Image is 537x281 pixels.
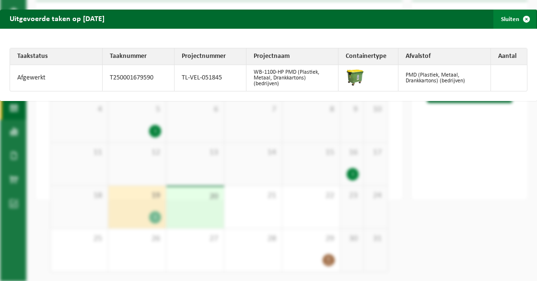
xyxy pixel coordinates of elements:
th: Taakstatus [10,48,103,65]
th: Afvalstof [398,48,491,65]
td: T250001679590 [103,65,175,91]
th: Projectnaam [246,48,339,65]
td: Afgewerkt [10,65,103,91]
button: Sluiten [493,10,536,29]
th: Taaknummer [103,48,175,65]
td: WB-1100-HP PMD (Plastiek, Metaal, Drankkartons) (bedrijven) [246,65,339,91]
img: WB-1100-HPE-GN-50 [346,67,365,87]
th: Containertype [339,48,398,65]
th: Projectnummer [175,48,246,65]
td: TL-VEL-051845 [175,65,246,91]
th: Aantal [491,48,527,65]
td: PMD (Plastiek, Metaal, Drankkartons) (bedrijven) [398,65,491,91]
